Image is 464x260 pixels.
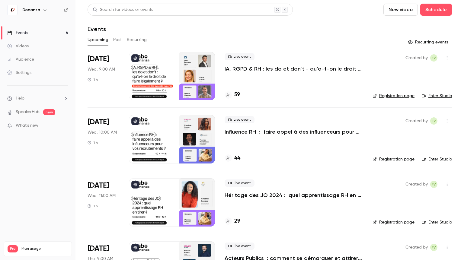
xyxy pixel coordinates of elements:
[7,56,34,62] div: Audience
[422,219,452,225] a: Enter Studio
[16,122,38,129] span: What's new
[234,91,240,99] h4: 59
[225,243,254,250] span: Live event
[21,246,68,251] span: Plan usage
[405,117,428,125] span: Created by
[422,93,452,99] a: Enter Studio
[234,217,240,225] h4: 29
[88,115,119,163] div: Nov 5 Wed, 10:00 AM (Europe/Paris)
[225,192,363,199] a: Héritage des JO 2024 : quel apprentissage RH en tirer ?
[88,204,98,208] div: 1 h
[43,109,55,115] span: new
[405,37,452,47] button: Recurring events
[405,244,428,251] span: Created by
[7,43,29,49] div: Videos
[88,54,109,64] span: [DATE]
[225,116,254,123] span: Live event
[88,129,117,135] span: Wed, 10:00 AM
[405,181,428,188] span: Created by
[225,53,254,60] span: Live event
[7,95,68,102] li: help-dropdown-opener
[234,154,240,162] h4: 44
[405,54,428,62] span: Created by
[430,54,437,62] span: Fabio Vilarinho
[225,65,363,72] a: IA, RGPD & RH : les do et don’t - qu’a-t-on le droit de faire légalement ?
[88,193,116,199] span: Wed, 11:00 AM
[225,217,240,225] a: 29
[88,25,106,33] h1: Events
[7,30,28,36] div: Events
[432,117,436,125] span: FV
[88,52,119,100] div: Nov 5 Wed, 9:00 AM (Europe/Paris)
[88,140,98,145] div: 1 h
[432,244,436,251] span: FV
[373,156,414,162] a: Registration page
[420,4,452,16] button: Schedule
[22,7,40,13] h6: Bonanza
[16,109,40,115] a: SpeakerHub
[373,219,414,225] a: Registration page
[225,154,240,162] a: 44
[113,35,122,45] button: Past
[88,35,108,45] button: Upcoming
[225,91,240,99] a: 59
[127,35,147,45] button: Recurring
[430,181,437,188] span: Fabio Vilarinho
[383,4,418,16] button: New video
[225,179,254,187] span: Live event
[432,181,436,188] span: FV
[422,156,452,162] a: Enter Studio
[373,93,414,99] a: Registration page
[16,95,24,102] span: Help
[88,178,119,227] div: Nov 5 Wed, 11:00 AM (Europe/Paris)
[61,123,68,128] iframe: Noticeable Trigger
[7,70,31,76] div: Settings
[8,5,17,15] img: Bonanza
[430,244,437,251] span: Fabio Vilarinho
[93,7,153,13] div: Search for videos or events
[8,245,18,252] span: Pro
[88,117,109,127] span: [DATE]
[225,128,363,135] a: Influence RH : faire appel à des influenceurs pour vos recrutements ?
[88,77,98,82] div: 1 h
[88,181,109,190] span: [DATE]
[88,66,115,72] span: Wed, 9:00 AM
[430,117,437,125] span: Fabio Vilarinho
[88,244,109,253] span: [DATE]
[432,54,436,62] span: FV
